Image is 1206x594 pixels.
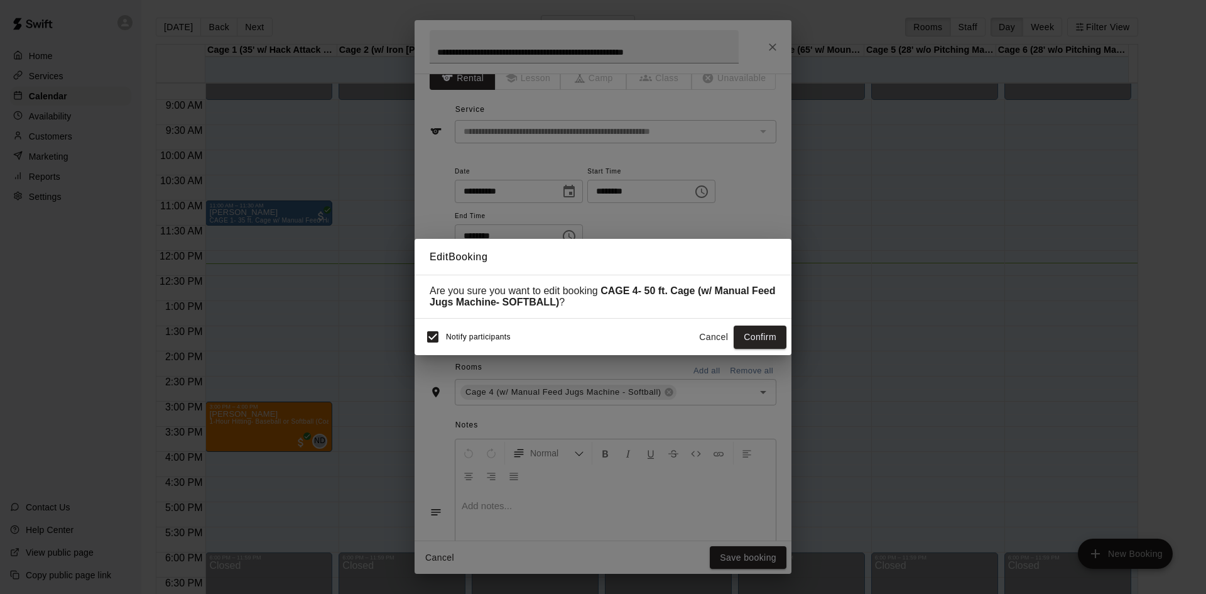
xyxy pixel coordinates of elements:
span: Notify participants [446,333,511,342]
strong: CAGE 4- 50 ft. Cage (w/ Manual Feed Jugs Machine- SOFTBALL) [430,285,775,307]
button: Confirm [734,326,786,349]
h2: Edit Booking [415,239,791,275]
div: Are you sure you want to edit booking ? [430,285,776,308]
button: Cancel [693,326,734,349]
